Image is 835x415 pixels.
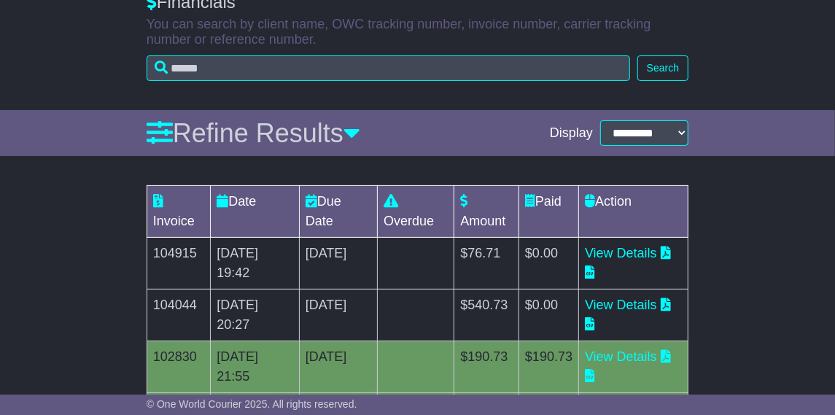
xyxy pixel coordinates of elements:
td: [DATE] 21:55 [211,341,299,393]
td: [DATE] 19:42 [211,238,299,290]
td: [DATE] 20:27 [211,290,299,341]
td: Action [579,186,688,238]
a: Refine Results [147,118,360,148]
td: $190.73 [454,341,519,393]
td: Paid [519,186,579,238]
a: View Details [585,298,657,312]
button: Search [637,55,688,81]
td: Date [211,186,299,238]
td: Invoice [147,186,211,238]
td: $0.00 [519,238,579,290]
td: $0.00 [519,290,579,341]
td: $76.71 [454,238,519,290]
td: [DATE] [299,238,377,290]
td: 104915 [147,238,211,290]
td: $540.73 [454,290,519,341]
p: You can search by client name, OWC tracking number, invoice number, carrier tracking number or re... [147,17,688,48]
span: © One World Courier 2025. All rights reserved. [147,398,357,410]
td: [DATE] [299,341,377,393]
td: 102830 [147,341,211,393]
td: 104044 [147,290,211,341]
a: View Details [585,349,657,364]
span: Display [550,125,593,141]
td: $190.73 [519,341,579,393]
td: Due Date [299,186,377,238]
td: Amount [454,186,519,238]
td: Overdue [378,186,454,238]
a: View Details [585,246,657,260]
td: [DATE] [299,290,377,341]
